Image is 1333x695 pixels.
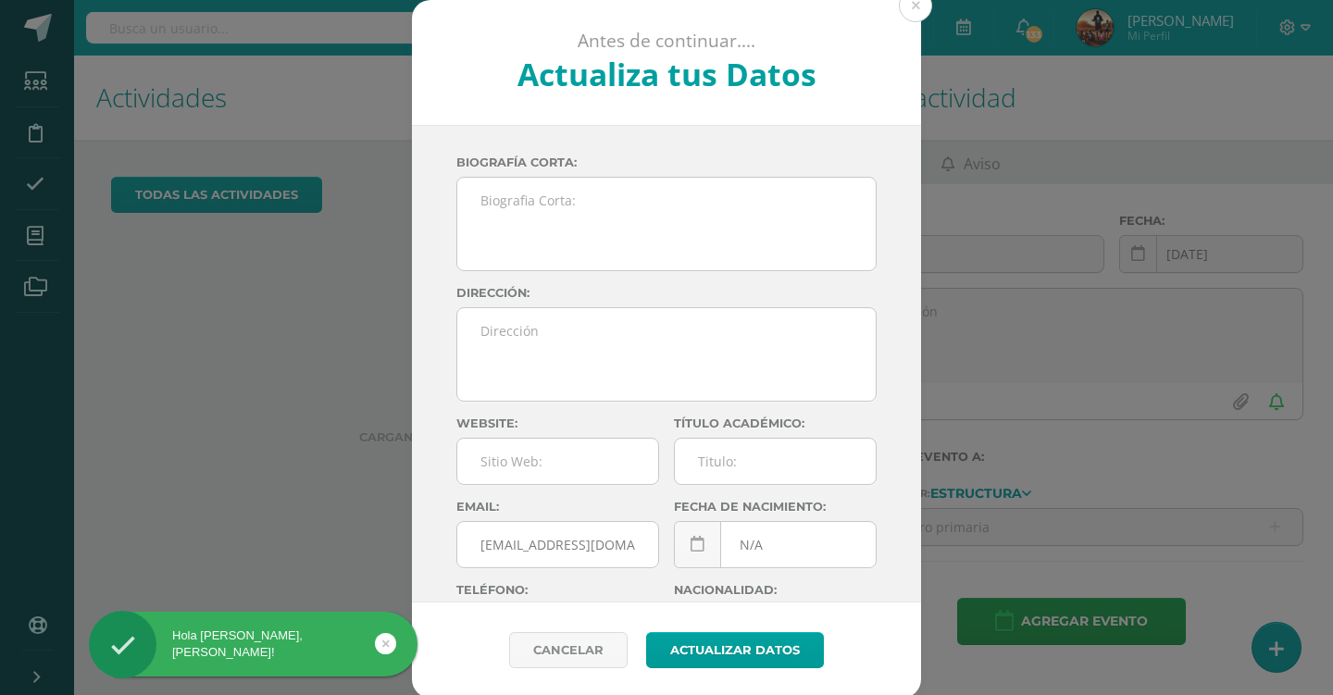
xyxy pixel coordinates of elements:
h2: Actualiza tus Datos [462,53,872,95]
input: Sitio Web: [457,439,658,484]
label: Fecha de nacimiento: [674,500,877,514]
input: Correo Electronico: [457,522,658,567]
label: Dirección: [456,286,877,300]
label: Nacionalidad: [674,583,877,597]
input: Titulo: [675,439,876,484]
input: Fecha de Nacimiento: [675,522,876,567]
label: Teléfono: [456,583,659,597]
label: Biografía corta: [456,155,877,169]
p: Antes de continuar.... [462,30,872,53]
label: Email: [456,500,659,514]
div: Hola [PERSON_NAME], [PERSON_NAME]! [89,627,417,661]
label: Título académico: [674,416,877,430]
button: Actualizar datos [646,632,824,668]
label: Website: [456,416,659,430]
a: Cancelar [509,632,628,668]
